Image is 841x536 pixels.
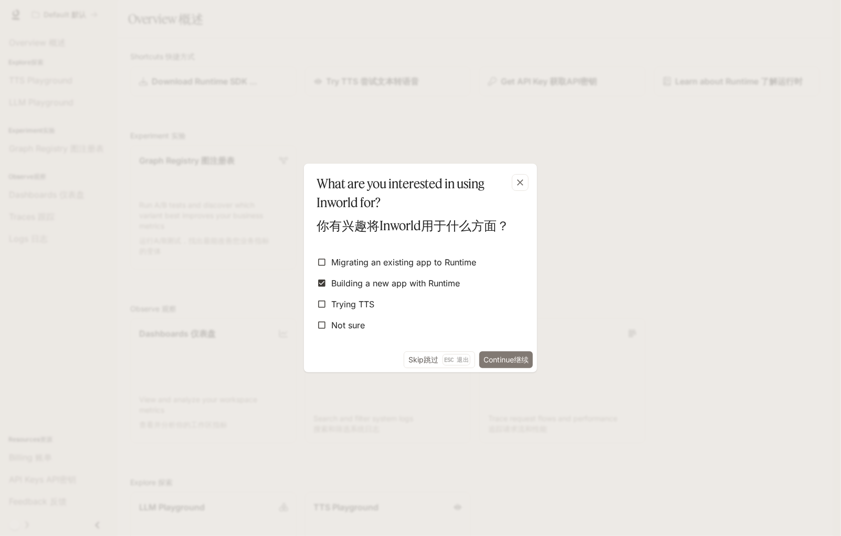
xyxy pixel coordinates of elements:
button: Skip 跳过Esc 退出 [404,351,475,368]
span: Trying TTS [331,298,374,310]
span: Migrating an existing app to Runtime [331,256,476,269]
span: 你有兴趣将Inworld用于什么方面？ [317,218,509,233]
span: 退出 [457,356,469,363]
p: What are you interested in using Inworld for? [317,174,520,239]
span: 继续 [514,355,529,364]
span: Not sure [331,319,365,331]
span: 跳过 [424,355,438,364]
p: Esc [443,354,470,366]
button: Continue 继续 [479,351,533,368]
span: Building a new app with Runtime [331,277,460,290]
